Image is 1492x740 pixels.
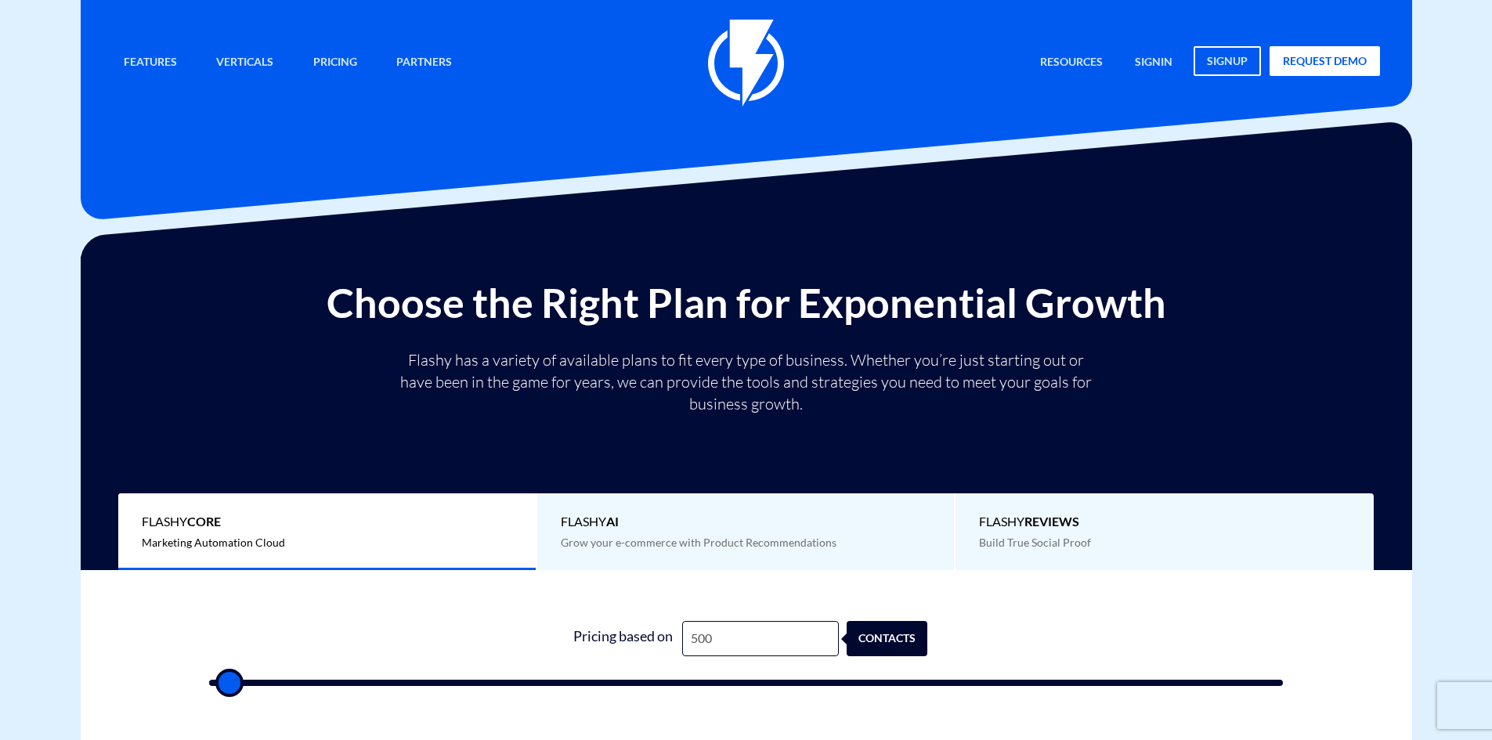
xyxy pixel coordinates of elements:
a: request demo [1270,46,1380,76]
a: Features [112,46,189,80]
span: Flashy [561,513,931,531]
span: Build True Social Proof [979,536,1091,549]
b: Core [187,514,221,529]
p: Flashy has a variety of available plans to fit every type of business. Whether you’re just starti... [394,349,1099,415]
h2: Choose the Right Plan for Exponential Growth [92,280,1400,325]
div: Pricing based on [565,621,682,656]
a: Verticals [204,46,285,80]
span: Flashy [979,513,1350,531]
a: Partners [385,46,464,80]
a: signup [1194,46,1261,76]
a: Resources [1028,46,1114,80]
a: Pricing [302,46,369,80]
span: Flashy [142,513,512,531]
span: Grow your e-commerce with Product Recommendations [561,536,836,549]
b: AI [606,514,619,529]
div: contacts [862,621,943,656]
a: signin [1123,46,1184,80]
b: REVIEWS [1024,514,1079,529]
span: Marketing Automation Cloud [142,536,285,549]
